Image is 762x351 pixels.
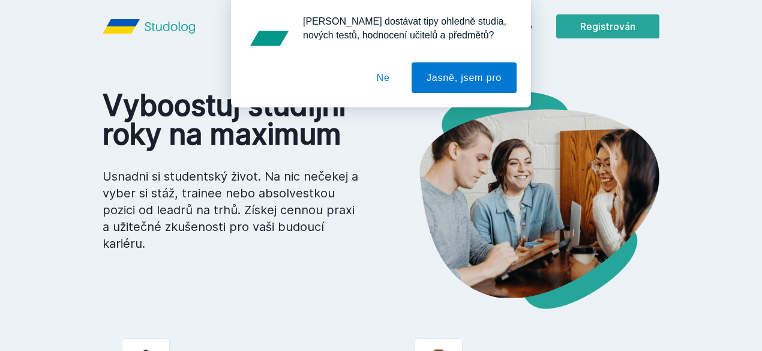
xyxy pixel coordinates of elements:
[303,16,506,40] font: [PERSON_NAME] dostávat tipy ohledně studia, nových testů, hodnocení učitelů a předmětů?
[377,73,390,83] font: Ne
[245,14,293,62] img: ikona oznámení
[412,62,517,93] button: Jasně, jsem pro
[362,62,405,93] button: Ne
[427,73,502,83] font: Jasně, jsem pro
[103,88,346,152] font: Vyboostuj studijní roky na maximum
[381,91,659,309] img: hero.png
[103,169,358,251] font: Usnadni si studentský život. Na nic nečekej a vyber si stáž, trainee nebo absolvestkou pozici od ...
